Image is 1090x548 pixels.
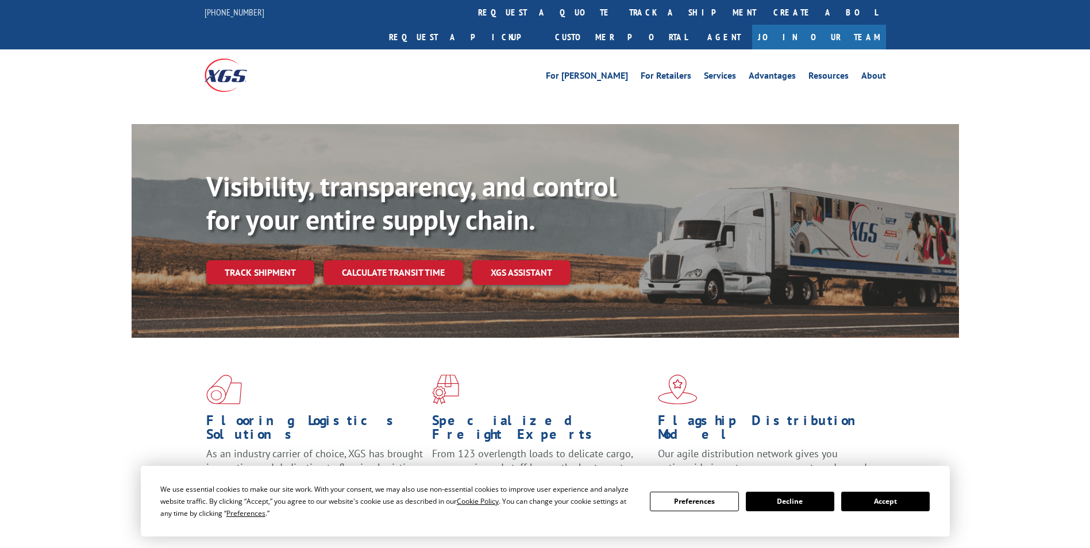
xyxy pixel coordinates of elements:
h1: Flooring Logistics Solutions [206,414,423,447]
a: Advantages [749,71,796,84]
button: Accept [841,492,930,511]
div: We use essential cookies to make our site work. With your consent, we may also use non-essential ... [160,483,636,519]
img: xgs-icon-focused-on-flooring-red [432,375,459,404]
button: Preferences [650,492,738,511]
span: As an industry carrier of choice, XGS has brought innovation and dedication to flooring logistics... [206,447,423,488]
a: Track shipment [206,260,314,284]
a: Customer Portal [546,25,696,49]
a: Join Our Team [752,25,886,49]
div: Cookie Consent Prompt [141,466,950,537]
p: From 123 overlength loads to delicate cargo, our experienced staff knows the best way to move you... [432,447,649,498]
button: Decline [746,492,834,511]
b: Visibility, transparency, and control for your entire supply chain. [206,168,617,237]
a: Agent [696,25,752,49]
h1: Specialized Freight Experts [432,414,649,447]
a: XGS ASSISTANT [472,260,571,285]
h1: Flagship Distribution Model [658,414,875,447]
img: xgs-icon-total-supply-chain-intelligence-red [206,375,242,404]
a: Calculate transit time [323,260,463,285]
a: Services [704,71,736,84]
a: Request a pickup [380,25,546,49]
a: For [PERSON_NAME] [546,71,628,84]
a: Resources [808,71,849,84]
span: Cookie Policy [457,496,499,506]
img: xgs-icon-flagship-distribution-model-red [658,375,698,404]
a: [PHONE_NUMBER] [205,6,264,18]
a: About [861,71,886,84]
span: Our agile distribution network gives you nationwide inventory management on demand. [658,447,869,474]
span: Preferences [226,508,265,518]
a: For Retailers [641,71,691,84]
